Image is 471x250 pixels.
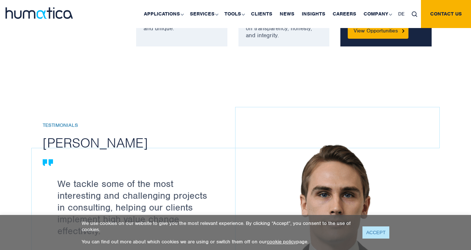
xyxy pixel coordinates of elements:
p: We tackle some of the most interesting and challenging projects in consulting, helping our client... [57,178,217,237]
span: DE [398,11,404,17]
h2: [PERSON_NAME] [43,134,246,151]
p: We use cookies on our website to give you the most relevant experience. By clicking “Accept”, you... [82,220,353,233]
img: Button [402,29,404,32]
a: ACCEPT [362,226,389,239]
p: You can find out more about which cookies we are using or switch them off on our page. [82,239,353,245]
a: View Opportunities [348,23,408,39]
img: logo [6,7,73,19]
h6: Testimonials [43,122,246,129]
img: search_icon [412,11,417,17]
a: cookie policy [267,239,296,245]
